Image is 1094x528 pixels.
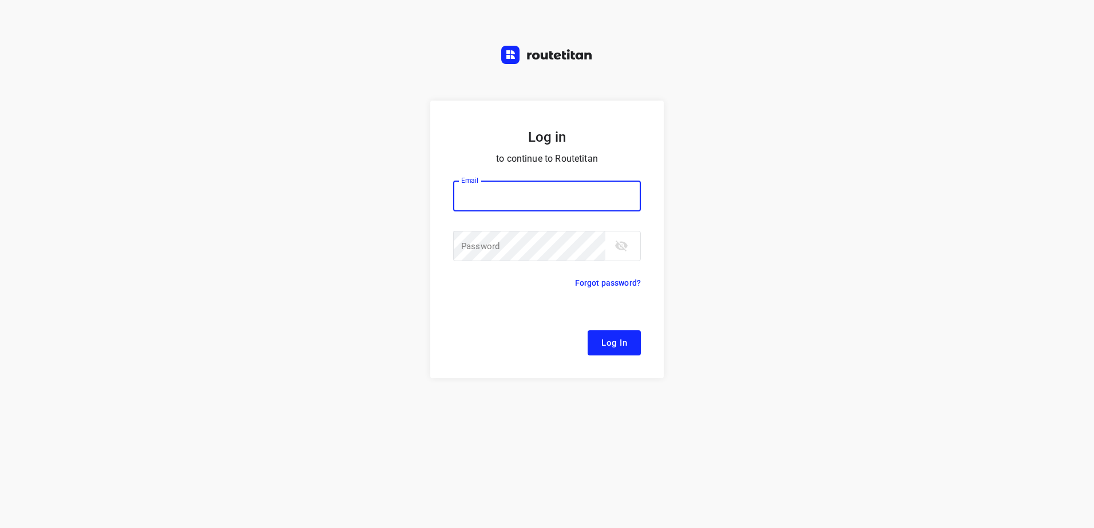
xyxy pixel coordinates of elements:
[610,234,633,257] button: toggle password visibility
[575,276,641,290] p: Forgot password?
[453,128,641,146] h5: Log in
[501,46,593,64] img: Routetitan
[588,330,641,355] button: Log In
[601,335,627,350] span: Log In
[453,151,641,167] p: to continue to Routetitan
